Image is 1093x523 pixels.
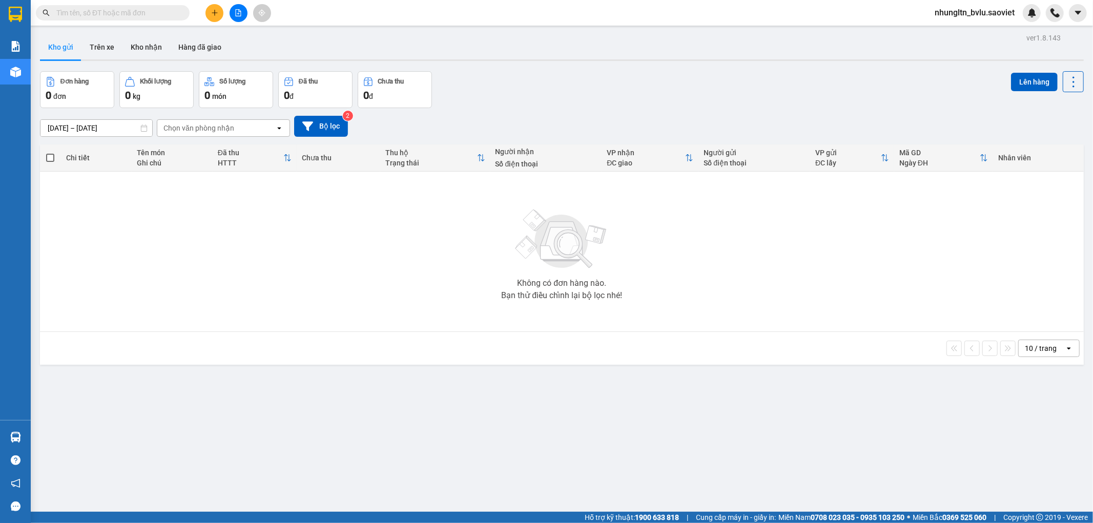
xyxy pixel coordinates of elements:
div: ĐC lấy [815,159,881,167]
span: ⚪️ [907,515,910,519]
span: Cung cấp máy in - giấy in: [696,512,776,523]
span: search [43,9,50,16]
div: Chọn văn phòng nhận [163,123,234,133]
img: phone-icon [1050,8,1060,17]
span: đ [290,92,294,100]
div: VP nhận [607,149,685,157]
th: Toggle SortBy [894,144,993,172]
button: aim [253,4,271,22]
span: question-circle [11,455,20,465]
div: 10 / trang [1025,343,1057,353]
div: HTTT [218,159,283,167]
div: Khối lượng [140,78,171,85]
span: kg [133,92,140,100]
div: Số điện thoại [704,159,805,167]
div: ĐC giao [607,159,685,167]
span: món [212,92,226,100]
span: 0 [46,89,51,101]
button: Hàng đã giao [170,35,230,59]
span: đơn [53,92,66,100]
svg: open [275,124,283,132]
input: Tìm tên, số ĐT hoặc mã đơn [56,7,177,18]
div: Chi tiết [66,154,127,162]
button: Lên hàng [1011,73,1058,91]
svg: open [1065,344,1073,352]
div: Tên món [137,149,207,157]
span: aim [258,9,265,16]
button: Kho nhận [122,35,170,59]
div: Người gửi [704,149,805,157]
button: caret-down [1069,4,1087,22]
strong: 0708 023 035 - 0935 103 250 [811,513,904,521]
button: Số lượng0món [199,71,273,108]
div: Người nhận [496,148,597,156]
div: Chưa thu [302,154,376,162]
div: Ghi chú [137,159,207,167]
img: icon-new-feature [1027,8,1037,17]
div: Số điện thoại [496,160,597,168]
button: Chưa thu0đ [358,71,432,108]
img: warehouse-icon [10,67,21,77]
sup: 2 [343,111,353,121]
div: Đơn hàng [60,78,89,85]
div: Số lượng [219,78,245,85]
button: plus [205,4,223,22]
div: Trạng thái [385,159,477,167]
div: VP gửi [815,149,881,157]
div: Ngày ĐH [899,159,980,167]
span: file-add [235,9,242,16]
input: Select a date range. [40,120,152,136]
img: warehouse-icon [10,432,21,443]
button: Trên xe [81,35,122,59]
span: caret-down [1074,8,1083,17]
div: Chưa thu [378,78,404,85]
strong: 0369 525 060 [942,513,986,521]
div: Thu hộ [385,149,477,157]
span: Hỗ trợ kỹ thuật: [585,512,679,523]
span: | [994,512,996,523]
th: Toggle SortBy [213,144,297,172]
strong: 1900 633 818 [635,513,679,521]
span: nhungltn_bvlu.saoviet [926,6,1023,19]
img: logo-vxr [9,7,22,22]
div: Không có đơn hàng nào. [517,279,606,287]
th: Toggle SortBy [810,144,894,172]
div: Đã thu [299,78,318,85]
span: 0 [363,89,369,101]
span: message [11,501,20,511]
button: Kho gửi [40,35,81,59]
th: Toggle SortBy [380,144,490,172]
span: notification [11,478,20,488]
span: copyright [1036,514,1043,521]
span: 0 [284,89,290,101]
span: 0 [125,89,131,101]
span: | [687,512,688,523]
span: plus [211,9,218,16]
span: Miền Nam [778,512,904,523]
div: Mã GD [899,149,980,157]
button: Khối lượng0kg [119,71,194,108]
button: Đơn hàng0đơn [40,71,114,108]
div: Bạn thử điều chỉnh lại bộ lọc nhé! [501,291,622,300]
img: solution-icon [10,41,21,52]
button: Đã thu0đ [278,71,353,108]
div: Đã thu [218,149,283,157]
th: Toggle SortBy [602,144,698,172]
div: Nhân viên [998,154,1078,162]
button: file-add [230,4,248,22]
span: Miền Bắc [913,512,986,523]
div: ver 1.8.143 [1026,32,1061,44]
button: Bộ lọc [294,116,348,137]
span: 0 [204,89,210,101]
img: svg+xml;base64,PHN2ZyBjbGFzcz0ibGlzdC1wbHVnX19zdmciIHhtbG5zPSJodHRwOi8vd3d3LnczLm9yZy8yMDAwL3N2Zy... [510,203,613,275]
span: đ [369,92,373,100]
